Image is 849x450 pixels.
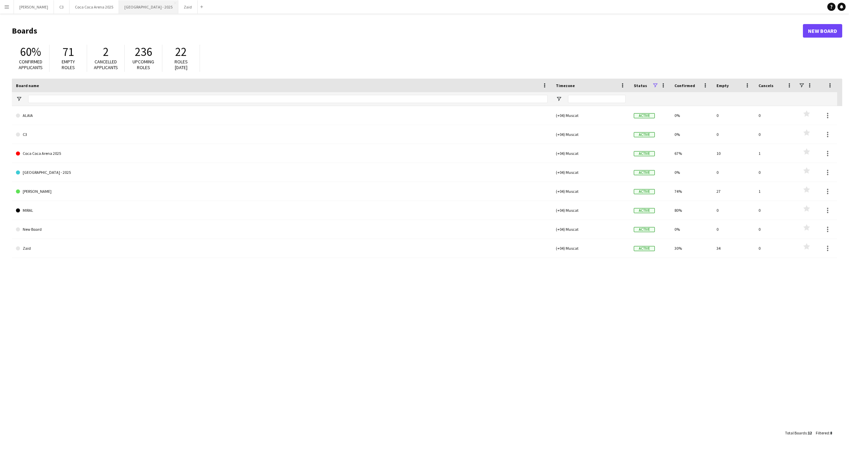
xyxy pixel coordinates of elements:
[754,125,796,144] div: 0
[634,227,655,232] span: Active
[759,83,773,88] span: Cancels
[175,59,188,70] span: Roles [DATE]
[552,182,630,201] div: (+04) Muscat
[816,430,829,435] span: Filtered
[556,83,575,88] span: Timezone
[69,0,119,14] button: Coca Coca Arena 2025
[634,83,647,88] span: Status
[103,44,109,59] span: 2
[14,0,54,14] button: [PERSON_NAME]
[754,220,796,239] div: 0
[552,220,630,239] div: (+04) Muscat
[16,201,548,220] a: MIRAL
[54,0,69,14] button: C3
[16,106,548,125] a: ALAIA
[803,24,842,38] a: New Board
[16,144,548,163] a: Coca Coca Arena 2025
[133,59,154,70] span: Upcoming roles
[670,144,712,163] div: 67%
[712,239,754,258] div: 34
[670,163,712,182] div: 0%
[712,220,754,239] div: 0
[634,189,655,194] span: Active
[670,125,712,144] div: 0%
[135,44,152,59] span: 236
[712,125,754,144] div: 0
[754,106,796,125] div: 0
[674,83,695,88] span: Confirmed
[62,59,75,70] span: Empty roles
[712,163,754,182] div: 0
[552,201,630,220] div: (+04) Muscat
[785,426,812,439] div: :
[670,239,712,258] div: 30%
[712,106,754,125] div: 0
[716,83,729,88] span: Empty
[785,430,807,435] span: Total Boards
[94,59,118,70] span: Cancelled applicants
[175,44,187,59] span: 22
[670,220,712,239] div: 0%
[808,430,812,435] span: 12
[20,44,41,59] span: 60%
[670,182,712,201] div: 74%
[634,246,655,251] span: Active
[816,426,832,439] div: :
[634,170,655,175] span: Active
[670,201,712,220] div: 80%
[16,239,548,258] a: Zaid
[16,220,548,239] a: New Board
[634,132,655,137] span: Active
[670,106,712,125] div: 0%
[16,96,22,102] button: Open Filter Menu
[16,163,548,182] a: [GEOGRAPHIC_DATA] - 2025
[634,208,655,213] span: Active
[552,144,630,163] div: (+04) Muscat
[568,95,626,103] input: Timezone Filter Input
[754,182,796,201] div: 1
[634,151,655,156] span: Active
[754,201,796,220] div: 0
[552,125,630,144] div: (+04) Muscat
[16,83,39,88] span: Board name
[754,144,796,163] div: 1
[16,182,548,201] a: [PERSON_NAME]
[552,106,630,125] div: (+04) Muscat
[178,0,198,14] button: Zaid
[634,113,655,118] span: Active
[712,201,754,220] div: 0
[28,95,548,103] input: Board name Filter Input
[16,125,548,144] a: C3
[119,0,178,14] button: [GEOGRAPHIC_DATA] - 2025
[12,26,803,36] h1: Boards
[62,44,74,59] span: 71
[830,430,832,435] span: 8
[556,96,562,102] button: Open Filter Menu
[754,163,796,182] div: 0
[552,239,630,258] div: (+04) Muscat
[19,59,43,70] span: Confirmed applicants
[754,239,796,258] div: 0
[712,144,754,163] div: 10
[552,163,630,182] div: (+04) Muscat
[712,182,754,201] div: 27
